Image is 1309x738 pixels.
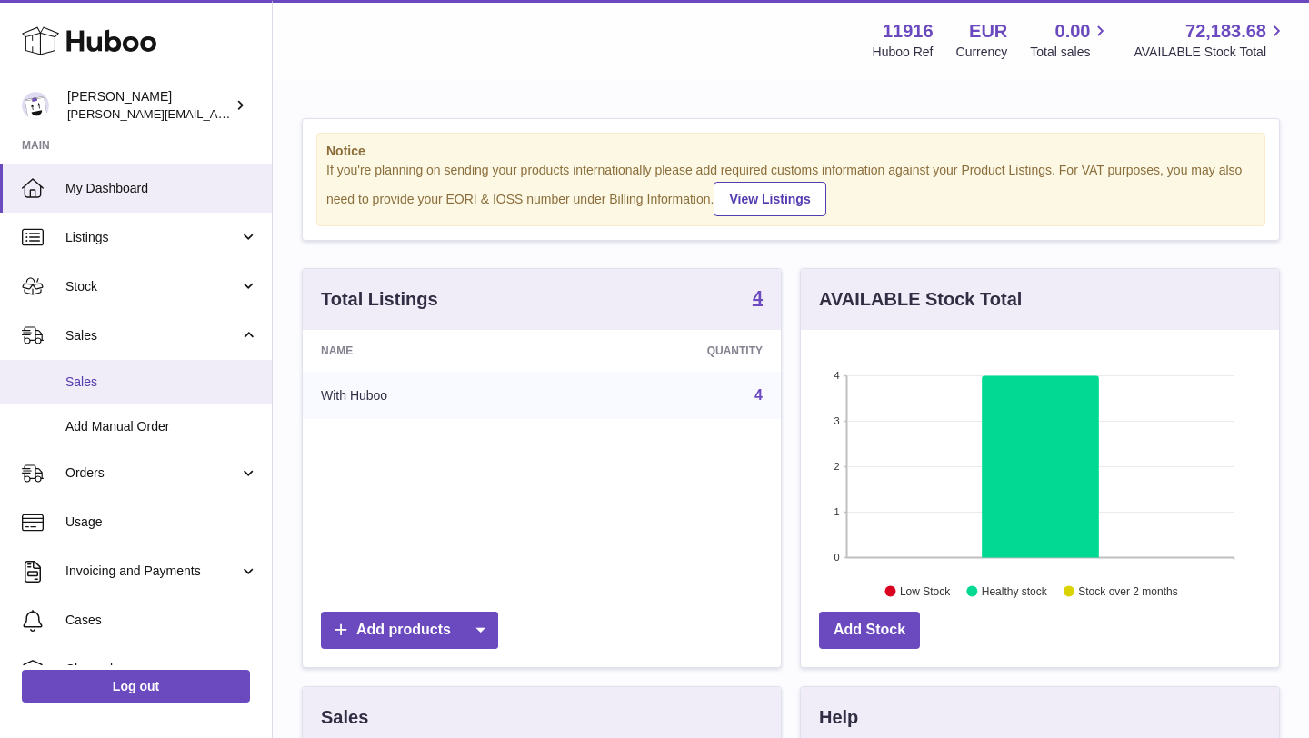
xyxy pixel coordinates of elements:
[67,88,231,123] div: [PERSON_NAME]
[834,506,839,517] text: 1
[65,327,239,344] span: Sales
[65,661,258,678] span: Channels
[1055,19,1091,44] span: 0.00
[326,162,1255,216] div: If you're planning on sending your products internationally please add required customs informati...
[834,461,839,472] text: 2
[321,705,368,730] h3: Sales
[65,612,258,629] span: Cases
[819,705,858,730] h3: Help
[1134,44,1287,61] span: AVAILABLE Stock Total
[326,143,1255,160] strong: Notice
[65,464,239,482] span: Orders
[321,287,438,312] h3: Total Listings
[873,44,934,61] div: Huboo Ref
[819,287,1022,312] h3: AVAILABLE Stock Total
[1185,19,1266,44] span: 72,183.68
[303,372,555,419] td: With Huboo
[22,92,49,119] img: Katy@thewomenshealth.clinic
[900,584,951,597] text: Low Stock
[65,278,239,295] span: Stock
[753,288,763,310] a: 4
[1134,19,1287,61] a: 72,183.68 AVAILABLE Stock Total
[321,612,498,649] a: Add products
[834,370,839,381] text: 4
[1030,19,1111,61] a: 0.00 Total sales
[22,670,250,703] a: Log out
[819,612,920,649] a: Add Stock
[65,229,239,246] span: Listings
[65,374,258,391] span: Sales
[969,19,1007,44] strong: EUR
[67,106,365,121] span: [PERSON_NAME][EMAIL_ADDRESS][DOMAIN_NAME]
[65,180,258,197] span: My Dashboard
[753,288,763,306] strong: 4
[65,563,239,580] span: Invoicing and Payments
[303,330,555,372] th: Name
[65,418,258,435] span: Add Manual Order
[883,19,934,44] strong: 11916
[1030,44,1111,61] span: Total sales
[714,182,825,216] a: View Listings
[956,44,1008,61] div: Currency
[555,330,781,372] th: Quantity
[754,387,763,403] a: 4
[982,584,1048,597] text: Healthy stock
[65,514,258,531] span: Usage
[1078,584,1177,597] text: Stock over 2 months
[834,552,839,563] text: 0
[834,415,839,426] text: 3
